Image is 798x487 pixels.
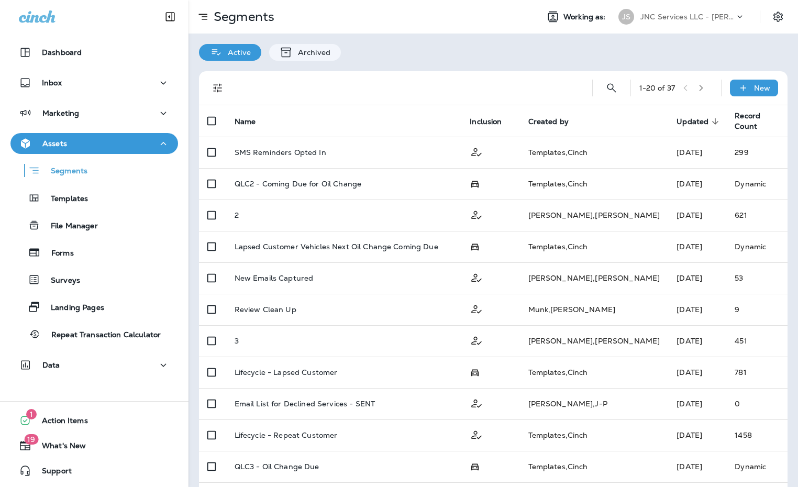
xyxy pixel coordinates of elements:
[726,325,788,357] td: 451
[520,451,669,482] td: Templates , Cinch
[520,262,669,294] td: [PERSON_NAME] , [PERSON_NAME]
[677,117,722,126] span: Updated
[726,294,788,325] td: 9
[470,398,483,407] span: Customer Only
[235,211,239,219] p: 2
[40,276,80,286] p: Surveys
[10,460,178,481] button: Support
[10,410,178,431] button: 1Action Items
[520,231,669,262] td: Templates , Cinch
[235,274,314,282] p: New Emails Captured
[235,117,256,126] span: Name
[520,168,669,200] td: Templates , Cinch
[726,200,788,231] td: 621
[668,325,726,357] td: [DATE]
[668,231,726,262] td: [DATE]
[470,209,483,219] span: Customer Only
[235,148,326,157] p: SMS Reminders Opted In
[235,368,338,377] p: Lifecycle - Lapsed Customer
[668,451,726,482] td: [DATE]
[156,6,185,27] button: Collapse Sidebar
[668,168,726,200] td: [DATE]
[528,117,569,126] span: Created by
[668,419,726,451] td: [DATE]
[668,200,726,231] td: [DATE]
[235,305,296,314] p: Review Clean Up
[31,441,86,454] span: What's New
[470,117,502,126] span: Inclusion
[42,79,62,87] p: Inbox
[293,48,330,57] p: Archived
[26,409,37,419] span: 1
[726,168,788,200] td: Dynamic
[235,431,338,439] p: Lifecycle - Repeat Customer
[640,13,735,21] p: JNC Services LLC - [PERSON_NAME] Auto Centers
[470,241,480,251] span: Possession
[235,117,270,126] span: Name
[528,117,582,126] span: Created by
[618,9,634,25] div: JS
[10,355,178,375] button: Data
[223,48,251,57] p: Active
[520,388,669,419] td: [PERSON_NAME] , J-P
[235,462,319,471] p: QLC3 - Oil Change Due
[40,167,87,177] p: Segments
[10,159,178,182] button: Segments
[726,419,788,451] td: 1458
[668,388,726,419] td: [DATE]
[209,9,274,25] p: Segments
[31,416,88,429] span: Action Items
[769,7,788,26] button: Settings
[726,357,788,388] td: 781
[41,249,74,259] p: Forms
[470,429,483,439] span: Customer Only
[470,117,515,126] span: Inclusion
[235,337,239,345] p: 3
[10,323,178,345] button: Repeat Transaction Calculator
[42,109,79,117] p: Marketing
[10,241,178,263] button: Forms
[41,330,161,340] p: Repeat Transaction Calculator
[668,262,726,294] td: [DATE]
[470,272,483,282] span: Customer Only
[10,42,178,63] button: Dashboard
[10,435,178,456] button: 19What's New
[470,179,480,188] span: Possession
[31,467,72,479] span: Support
[42,361,60,369] p: Data
[520,325,669,357] td: [PERSON_NAME] , [PERSON_NAME]
[677,117,708,126] span: Updated
[470,367,480,377] span: Possession
[726,262,788,294] td: 53
[726,231,788,262] td: Dynamic
[520,419,669,451] td: Templates , Cinch
[668,137,726,168] td: [DATE]
[639,84,675,92] div: 1 - 20 of 37
[10,214,178,236] button: File Manager
[520,200,669,231] td: [PERSON_NAME] , [PERSON_NAME]
[235,180,361,188] p: QLC2 - Coming Due for Oil Change
[520,137,669,168] td: Templates , Cinch
[40,222,98,231] p: File Manager
[754,84,770,92] p: New
[10,296,178,318] button: Landing Pages
[470,461,480,471] span: Possession
[470,304,483,313] span: Customer Only
[470,335,483,345] span: Customer Only
[563,13,608,21] span: Working as:
[668,357,726,388] td: [DATE]
[42,139,67,148] p: Assets
[10,103,178,124] button: Marketing
[235,400,375,408] p: Email List for Declined Services - SENT
[42,48,82,57] p: Dashboard
[207,78,228,98] button: Filters
[10,133,178,154] button: Assets
[10,269,178,291] button: Surveys
[24,434,38,445] span: 19
[40,194,88,204] p: Templates
[726,137,788,168] td: 299
[235,242,438,251] p: Lapsed Customer Vehicles Next Oil Change Coming Due
[726,388,788,419] td: 0
[735,111,760,131] span: Record Count
[520,357,669,388] td: Templates , Cinch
